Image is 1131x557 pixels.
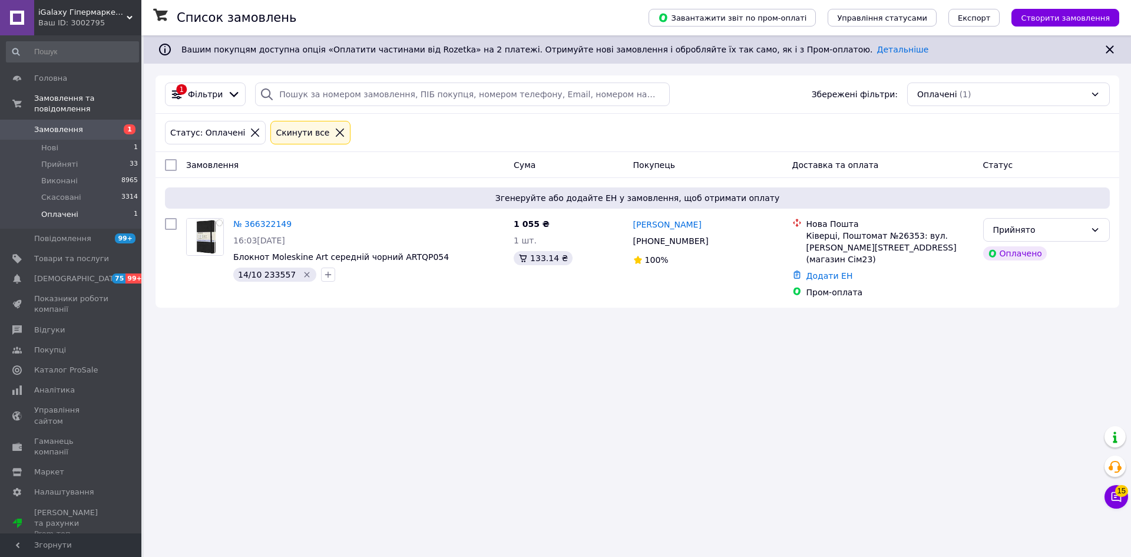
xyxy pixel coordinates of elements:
span: Доставка та оплата [792,160,879,170]
span: iGalaxy Гіпермаркет подарунків [38,7,127,18]
span: 14/10 233557 [238,270,296,279]
span: 3314 [121,192,138,203]
span: [DEMOGRAPHIC_DATA] [34,273,121,284]
span: Повідомлення [34,233,91,244]
span: Оплачені [41,209,78,220]
span: Головна [34,73,67,84]
h1: Список замовлень [177,11,296,25]
span: Покупці [34,345,66,355]
span: 1 шт. [514,236,537,245]
button: Створити замовлення [1011,9,1119,27]
span: Статус [983,160,1013,170]
span: Покупець [633,160,675,170]
span: Замовлення [34,124,83,135]
input: Пошук за номером замовлення, ПІБ покупця, номером телефону, Email, номером накладної [255,83,670,106]
div: Prom топ [34,529,109,539]
span: 1 [134,143,138,153]
span: 16:03[DATE] [233,236,285,245]
a: Блокнот Moleskine Art середній чорний ARTQP054 [233,252,449,262]
a: [PERSON_NAME] [633,219,702,230]
div: Прийнято [993,223,1086,236]
span: Створити замовлення [1021,14,1110,22]
span: Аналітика [34,385,75,395]
span: 1 [134,209,138,220]
div: 133.14 ₴ [514,251,573,265]
span: Управління сайтом [34,405,109,426]
span: Фільтри [188,88,223,100]
a: Фото товару [186,218,224,256]
button: Експорт [948,9,1000,27]
span: Відгуки [34,325,65,335]
span: Згенеруйте або додайте ЕН у замовлення, щоб отримати оплату [170,192,1105,204]
button: Чат з покупцем15 [1104,485,1128,509]
span: [PERSON_NAME] та рахунки [34,507,109,540]
span: Нові [41,143,58,153]
div: Нова Пошта [806,218,974,230]
span: Виконані [41,176,78,186]
svg: Видалити мітку [302,270,312,279]
span: Вашим покупцям доступна опція «Оплатити частинами від Rozetka» на 2 платежі. Отримуйте нові замов... [181,45,928,54]
a: Детальніше [877,45,929,54]
a: № 366322149 [233,219,292,229]
span: Маркет [34,467,64,477]
span: 100% [645,255,669,265]
span: 1 [124,124,135,134]
span: 8965 [121,176,138,186]
span: Збережені фільтри: [812,88,898,100]
span: 15 [1115,485,1128,497]
span: Налаштування [34,487,94,497]
div: Ваш ID: 3002795 [38,18,141,28]
span: 1 055 ₴ [514,219,550,229]
img: Фото товару [187,219,223,255]
span: 99+ [115,233,135,243]
span: Управління статусами [837,14,927,22]
div: Пром-оплата [806,286,974,298]
span: Товари та послуги [34,253,109,264]
div: [PHONE_NUMBER] [631,233,711,249]
span: Гаманець компанії [34,436,109,457]
span: 99+ [125,273,145,284]
span: Оплачені [917,88,957,100]
span: 75 [112,273,125,284]
div: Ківерці, Поштомат №26353: вул. [PERSON_NAME][STREET_ADDRESS] (магазин Cім23) [806,230,974,265]
a: Додати ЕН [806,271,853,281]
span: Показники роботи компанії [34,294,109,315]
span: 33 [130,159,138,170]
a: Створити замовлення [1000,12,1119,22]
button: Управління статусами [828,9,937,27]
input: Пошук [6,41,139,62]
div: Cкинути все [273,126,332,139]
span: Замовлення [186,160,239,170]
span: Скасовані [41,192,81,203]
span: Завантажити звіт по пром-оплаті [658,12,806,23]
span: Cума [514,160,535,170]
span: Прийняті [41,159,78,170]
button: Завантажити звіт по пром-оплаті [649,9,816,27]
span: Експорт [958,14,991,22]
span: (1) [960,90,971,99]
span: Каталог ProSale [34,365,98,375]
div: Статус: Оплачені [168,126,247,139]
div: Оплачено [983,246,1047,261]
span: Замовлення та повідомлення [34,93,141,114]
